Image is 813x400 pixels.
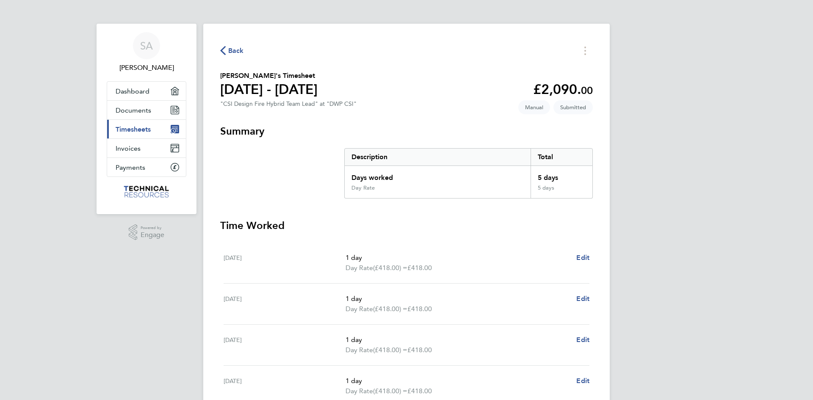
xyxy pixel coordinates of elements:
span: Documents [116,106,151,114]
span: Payments [116,163,145,171]
span: £418.00 [407,387,432,395]
span: £418.00 [407,305,432,313]
span: Back [228,46,244,56]
button: Timesheets Menu [578,44,593,57]
span: Day Rate [346,304,373,314]
a: Go to home page [107,185,186,199]
span: Edit [576,254,589,262]
div: Day Rate [351,185,375,191]
app-decimal: £2,090. [533,81,593,97]
div: [DATE] [224,376,346,396]
button: Back [220,45,244,56]
p: 1 day [346,335,570,345]
span: Dashboard [116,87,149,95]
span: This timesheet is Submitted. [553,100,593,114]
a: Timesheets [107,120,186,138]
span: £418.00 [407,264,432,272]
nav: Main navigation [97,24,196,214]
div: "CSI Design Fire Hybrid Team Lead" at "DWP CSI" [220,100,357,108]
a: Edit [576,253,589,263]
span: This timesheet was manually created. [518,100,550,114]
a: Documents [107,101,186,119]
span: 00 [581,84,593,97]
span: Edit [576,295,589,303]
a: Invoices [107,139,186,157]
span: Engage [141,232,164,239]
span: Invoices [116,144,141,152]
div: [DATE] [224,253,346,273]
span: (£418.00) = [373,305,407,313]
span: Day Rate [346,263,373,273]
a: Edit [576,376,589,386]
a: Payments [107,158,186,177]
a: Edit [576,294,589,304]
span: Timesheets [116,125,151,133]
div: 5 days [531,185,592,198]
span: Shamoon Amerat [107,63,186,73]
div: Description [345,149,531,166]
a: SA[PERSON_NAME] [107,32,186,73]
div: 5 days [531,166,592,185]
img: technicalresources-logo-retina.png [123,185,171,199]
div: Days worked [345,166,531,185]
h3: Summary [220,124,593,138]
span: Edit [576,336,589,344]
span: (£418.00) = [373,387,407,395]
p: 1 day [346,294,570,304]
span: (£418.00) = [373,346,407,354]
div: [DATE] [224,335,346,355]
p: 1 day [346,376,570,386]
span: SA [140,40,153,51]
a: Dashboard [107,82,186,100]
div: [DATE] [224,294,346,314]
div: Total [531,149,592,166]
span: Edit [576,377,589,385]
span: Powered by [141,224,164,232]
p: 1 day [346,253,570,263]
span: £418.00 [407,346,432,354]
h2: [PERSON_NAME]'s Timesheet [220,71,318,81]
h1: [DATE] - [DATE] [220,81,318,98]
a: Powered byEngage [129,224,165,240]
span: (£418.00) = [373,264,407,272]
span: Day Rate [346,386,373,396]
h3: Time Worked [220,219,593,232]
span: Day Rate [346,345,373,355]
a: Edit [576,335,589,345]
div: Summary [344,148,593,199]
